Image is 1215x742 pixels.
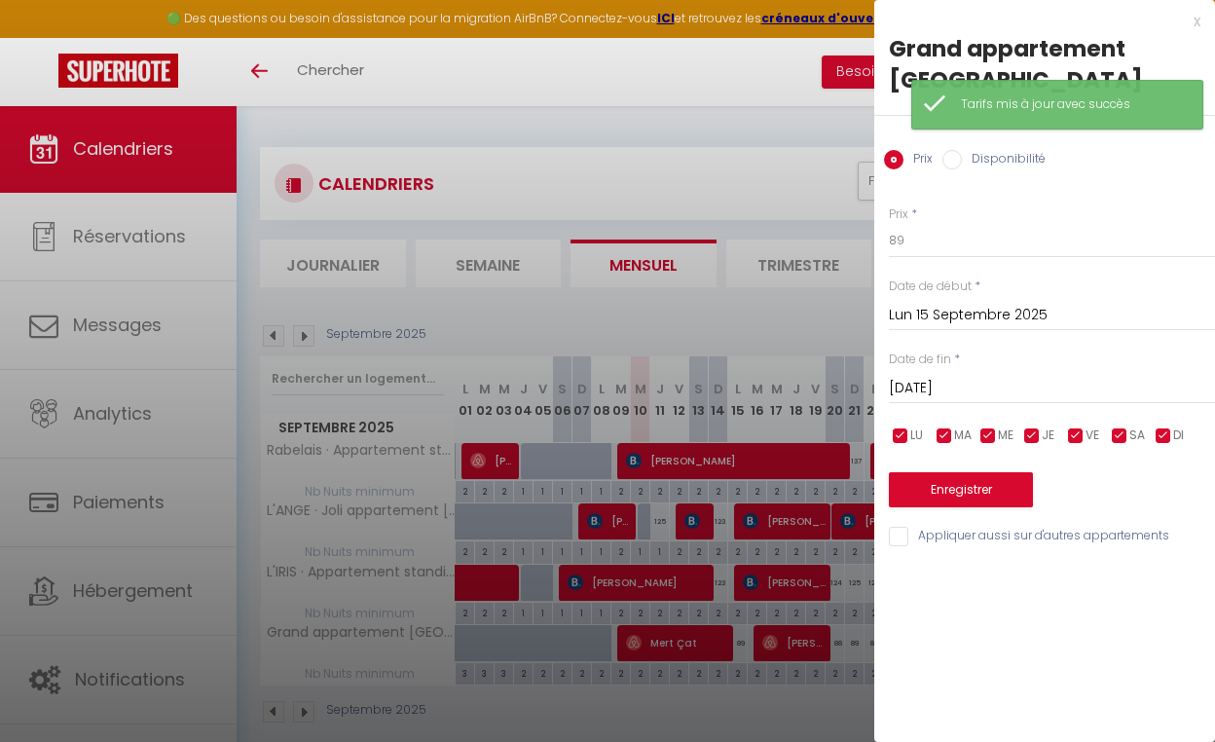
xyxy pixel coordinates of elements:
span: VE [1086,427,1099,445]
label: Prix [889,205,908,224]
span: SA [1129,427,1145,445]
span: ME [998,427,1013,445]
span: DI [1173,427,1184,445]
button: Enregistrer [889,472,1033,507]
span: MA [954,427,972,445]
div: x [874,10,1200,33]
div: Grand appartement [GEOGRAPHIC_DATA] [889,33,1200,95]
div: Tarifs mis à jour avec succès [961,95,1183,114]
label: Prix [903,150,933,171]
span: LU [910,427,923,445]
label: Date de fin [889,351,951,369]
span: JE [1042,427,1054,445]
label: Disponibilité [962,150,1046,171]
label: Date de début [889,278,972,296]
button: Ouvrir le widget de chat LiveChat [16,8,74,66]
